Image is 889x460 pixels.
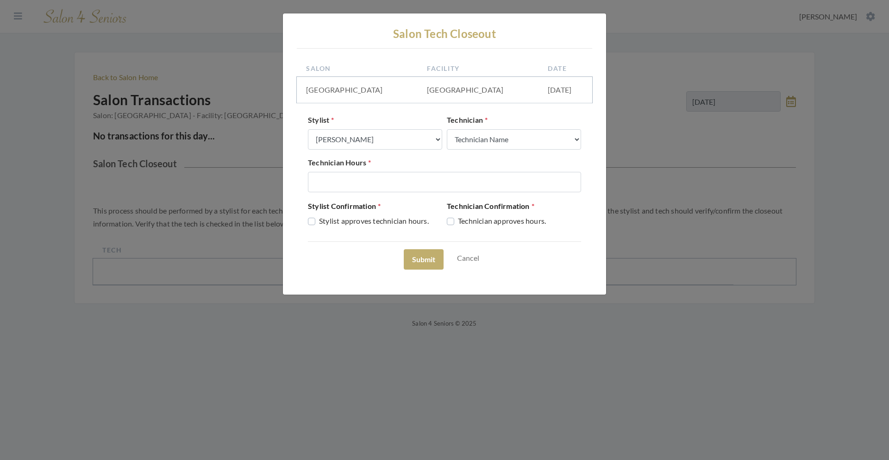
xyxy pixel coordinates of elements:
[418,60,538,77] th: Facility
[451,249,485,270] a: Cancel
[447,114,488,126] label: Technician
[447,200,581,213] p: Technician Confirmation
[308,157,371,168] label: Technician Hours
[308,114,334,126] label: Stylist
[297,77,418,103] td: [GEOGRAPHIC_DATA]
[297,60,418,77] th: Salon
[308,215,429,227] label: Stylist approves technician hours.
[538,60,592,77] th: Date
[308,200,442,213] p: Stylist Confirmation
[418,77,538,103] td: [GEOGRAPHIC_DATA]
[538,77,592,103] td: [DATE]
[447,215,546,227] label: Technician approves hours.
[404,249,444,270] button: Submit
